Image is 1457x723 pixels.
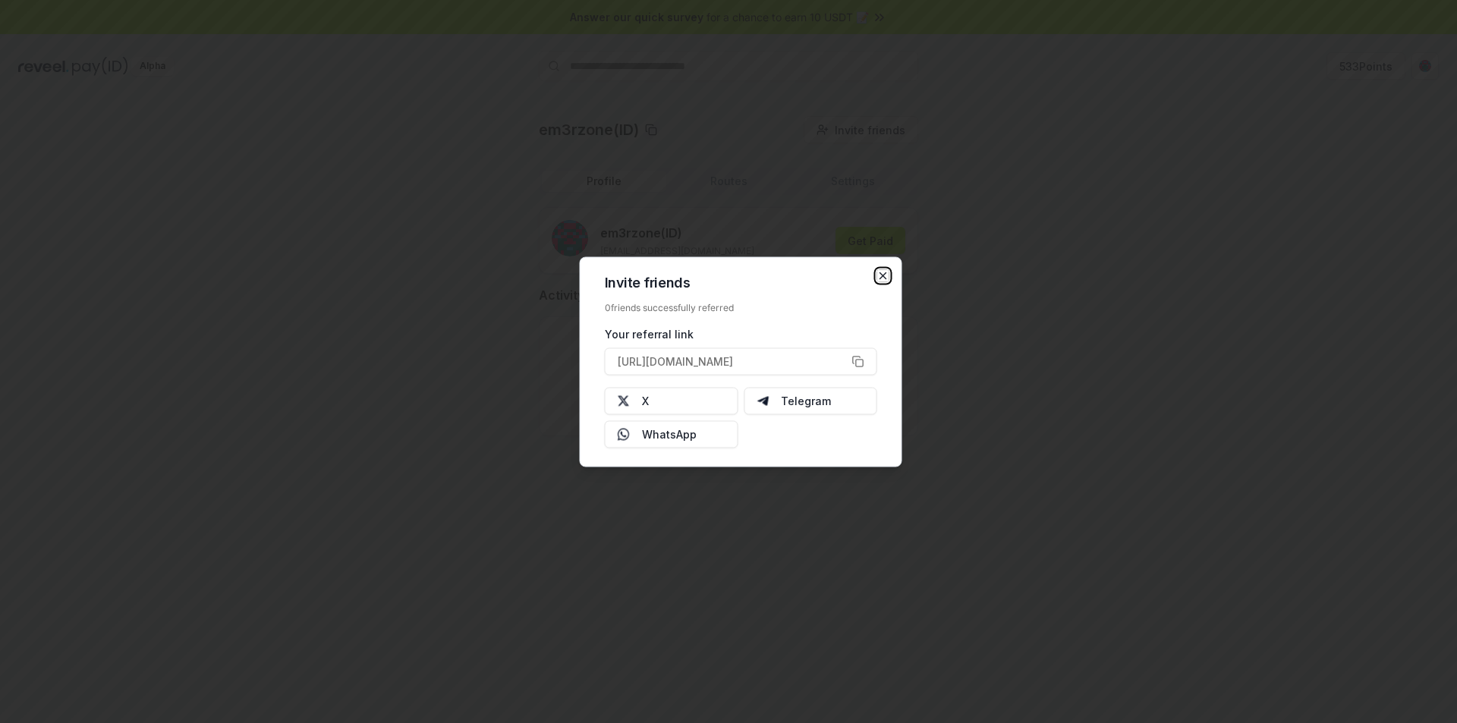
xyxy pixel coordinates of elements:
[605,325,877,341] div: Your referral link
[757,395,769,407] img: Telegram
[744,387,877,414] button: Telegram
[618,428,630,440] img: Whatsapp
[618,395,630,407] img: X
[605,420,738,448] button: WhatsApp
[605,301,877,313] div: 0 friends successfully referred
[605,387,738,414] button: X
[618,354,733,369] span: [URL][DOMAIN_NAME]
[605,347,877,375] button: [URL][DOMAIN_NAME]
[605,275,877,289] h2: Invite friends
